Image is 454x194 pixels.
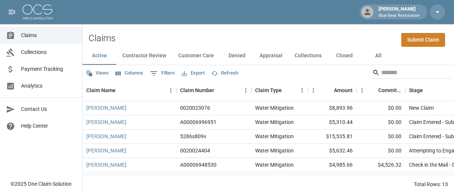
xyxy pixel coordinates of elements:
[423,85,433,96] button: Sort
[356,144,405,158] div: $0.00
[372,67,452,80] div: Search
[86,133,126,140] a: [PERSON_NAME]
[86,161,126,169] a: [PERSON_NAME]
[409,80,423,101] div: Stage
[220,47,254,65] button: Denied
[289,47,328,65] button: Collections
[180,104,210,112] div: 0020023076
[180,133,206,140] div: 5286s809v
[308,80,356,101] div: Amount
[255,104,294,112] div: Water Mitigation
[180,80,214,101] div: Claim Number
[356,158,405,172] div: $4,526.32
[83,47,454,65] div: dynamic tabs
[308,172,356,187] div: $15,040.94
[308,101,356,115] div: $8,893.96
[180,118,216,126] div: A00006996951
[255,147,294,154] div: Water Mitigation
[23,4,53,19] img: ocs-logo-white-transparent.png
[116,85,126,96] button: Sort
[116,47,172,65] button: Contractor Review
[255,133,294,140] div: Water Mitigation
[368,85,378,96] button: Sort
[180,147,210,154] div: 0020024404
[334,80,353,101] div: Amount
[83,80,176,101] div: Claim Name
[114,67,145,79] button: Select columns
[86,80,116,101] div: Claim Name
[180,67,206,79] button: Export
[21,82,76,90] span: Analytics
[240,85,251,96] button: Menu
[83,47,116,65] button: Active
[356,101,405,115] div: $0.00
[308,158,356,172] div: $4,985.66
[356,130,405,144] div: $0.00
[379,13,419,19] p: Blue Bear Restoration
[21,48,76,56] span: Collections
[172,47,220,65] button: Customer Care
[282,85,292,96] button: Sort
[255,161,294,169] div: Water Mitigation
[409,104,434,112] div: New Claim
[21,105,76,113] span: Contact Us
[86,147,126,154] a: [PERSON_NAME]
[255,80,282,101] div: Claim Type
[251,80,308,101] div: Claim Type
[296,85,308,96] button: Menu
[356,172,405,187] div: $0.00
[376,5,422,19] div: [PERSON_NAME]
[86,104,126,112] a: [PERSON_NAME]
[5,4,20,19] button: open drawer
[356,80,405,101] div: Committed Amount
[84,67,111,79] button: Views
[378,80,401,101] div: Committed Amount
[361,47,395,65] button: All
[86,118,126,126] a: [PERSON_NAME]
[401,33,445,47] a: Submit Claim
[356,115,405,130] div: $0.00
[148,67,177,79] button: Show filters
[165,85,176,96] button: Menu
[21,65,76,73] span: Payment Tracking
[21,31,76,39] span: Claims
[255,118,294,126] div: Water Mitigation
[214,85,225,96] button: Sort
[209,67,240,79] button: Refresh
[11,180,72,188] div: © 2025 One Claim Solution
[308,130,356,144] div: $15,535.81
[414,181,448,188] div: Total Rows: 13
[323,85,334,96] button: Sort
[180,161,216,169] div: A00006948530
[308,115,356,130] div: $5,310.44
[328,47,361,65] button: Closed
[356,85,368,96] button: Menu
[89,33,116,44] h2: Claims
[176,80,251,101] div: Claim Number
[21,122,76,130] span: Help Center
[308,144,356,158] div: $5,632.46
[254,47,289,65] button: Appraisal
[308,85,319,96] button: Menu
